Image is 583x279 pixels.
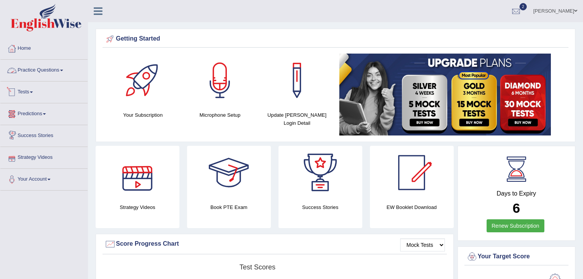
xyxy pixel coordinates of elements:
[96,203,179,211] h4: Strategy Videos
[104,238,445,250] div: Score Progress Chart
[0,125,88,144] a: Success Stories
[0,82,88,101] a: Tests
[487,219,544,232] a: Renew Subscription
[519,3,527,10] span: 2
[262,111,332,127] h4: Update [PERSON_NAME] Login Detail
[185,111,254,119] h4: Microphone Setup
[0,103,88,122] a: Predictions
[466,190,567,197] h4: Days to Expiry
[0,60,88,79] a: Practice Questions
[0,169,88,188] a: Your Account
[370,203,454,211] h4: EW Booklet Download
[0,147,88,166] a: Strategy Videos
[513,201,520,215] b: 6
[339,54,551,135] img: small5.jpg
[0,38,88,57] a: Home
[104,33,567,45] div: Getting Started
[466,251,567,263] div: Your Target Score
[239,263,275,271] tspan: Test scores
[108,111,178,119] h4: Your Subscription
[187,203,271,211] h4: Book PTE Exam
[278,203,362,211] h4: Success Stories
